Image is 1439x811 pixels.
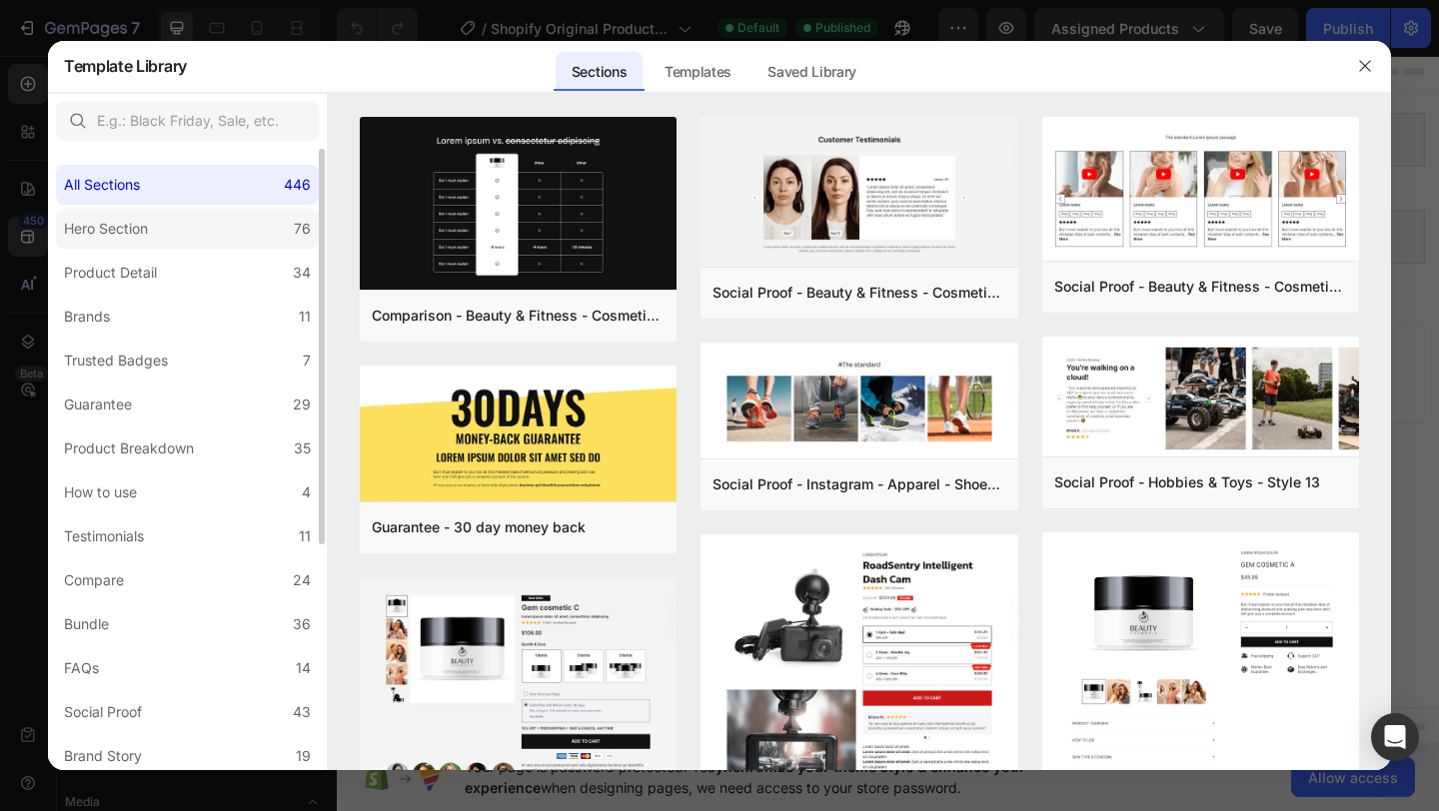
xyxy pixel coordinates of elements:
div: 11 [299,305,311,329]
div: 14 [296,656,311,680]
div: 34 [293,261,311,285]
div: 35 [294,436,311,460]
div: 7 [303,349,311,373]
div: Saved Library [751,52,872,92]
div: Guarantee - 30 day money back [372,515,586,539]
span: from URL or image [539,352,646,370]
div: Product Detail [64,261,157,285]
div: 29 [293,393,311,416]
div: Social Proof - Instagram - Apparel - Shoes - Style 30 [713,472,1005,496]
div: Trusted Badges [64,349,168,373]
img: g30.png [360,366,677,505]
div: Brand Story [64,744,142,768]
div: How to use [64,480,137,504]
div: 36 [293,612,311,636]
img: sp16.png [701,117,1017,271]
div: Comparison - Beauty & Fitness - Cosmetic - Ingredients - Style 19 [372,304,665,328]
div: Sections [556,52,643,92]
div: All Sections [64,173,140,197]
div: Add blank section [688,327,809,348]
div: Guarantee [64,393,132,416]
div: Brands [64,305,110,329]
div: 4 [302,480,311,504]
input: E.g.: Black Friday, Sale, etc. [56,101,319,141]
div: Social Proof [64,700,142,724]
div: Compare [64,568,124,592]
img: sp13.png [1042,337,1359,460]
div: Choose templates [385,327,506,348]
div: Bundle [64,612,109,636]
div: Social Proof - Beauty & Fitness - Cosmetic - Style 8 [1054,275,1347,299]
div: Open Intercom Messenger [1371,713,1419,761]
div: Hero Section [64,217,148,241]
span: inspired by CRO experts [375,352,512,370]
div: 446 [284,173,311,197]
div: Social Proof - Beauty & Fitness - Cosmetic - Style 16 [713,281,1005,305]
img: sp30.png [701,343,1017,459]
span: Related products [563,188,669,212]
div: Testimonials [64,524,144,548]
span: then drag & drop elements [673,352,821,370]
div: Social Proof - Hobbies & Toys - Style 13 [1054,470,1320,494]
span: Add section [553,282,648,303]
div: 76 [294,217,311,241]
h2: Template Library [64,40,187,92]
div: 11 [299,524,311,548]
div: FAQs [64,656,99,680]
span: Product information [555,82,676,106]
img: c19.png [360,117,677,294]
div: 19 [296,744,311,768]
div: 43 [293,700,311,724]
img: sp8.png [1042,117,1359,265]
div: Templates [649,52,747,92]
div: Product Breakdown [64,436,194,460]
div: Generate layout [542,327,647,348]
div: 24 [293,568,311,592]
